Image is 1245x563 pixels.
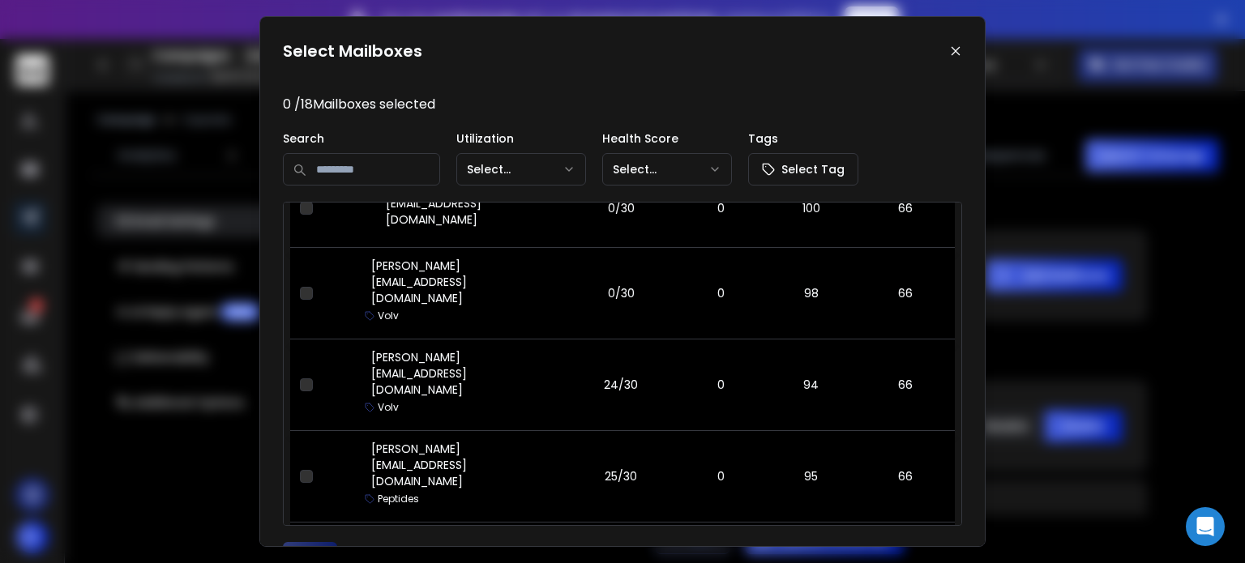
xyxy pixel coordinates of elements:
td: 66 [857,247,955,339]
p: 0 [687,468,755,484]
p: [PERSON_NAME][EMAIL_ADDRESS][DOMAIN_NAME] [371,349,555,398]
p: Utilization [456,130,586,147]
h1: Select Mailboxes [283,40,422,62]
td: 66 [857,339,955,430]
td: 66 [857,430,955,522]
td: 25/30 [565,430,677,522]
p: 0 / 18 Mailboxes selected [283,95,962,114]
p: Peptides [378,493,419,505]
button: Select... [456,153,586,186]
p: [PERSON_NAME][EMAIL_ADDRESS][DOMAIN_NAME] [371,441,555,489]
p: Tags [748,130,858,147]
div: Open Intercom Messenger [1186,507,1225,546]
td: 100 [765,168,857,247]
p: [PERSON_NAME][EMAIL_ADDRESS][DOMAIN_NAME] [386,179,555,228]
td: 0/30 [565,168,677,247]
td: 98 [765,247,857,339]
td: 0/30 [565,247,677,339]
p: Search [283,130,440,147]
td: 95 [765,430,857,522]
p: 0 [687,377,755,393]
button: Select... [602,153,732,186]
button: Select Tag [748,153,858,186]
td: 66 [857,168,955,247]
p: 0 [687,200,755,216]
p: [PERSON_NAME][EMAIL_ADDRESS][DOMAIN_NAME] [371,258,555,306]
p: Health Score [602,130,732,147]
td: 94 [765,339,857,430]
p: Volv [378,401,399,414]
p: 0 [687,285,755,301]
td: 24/30 [565,339,677,430]
p: Volv [378,309,399,322]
